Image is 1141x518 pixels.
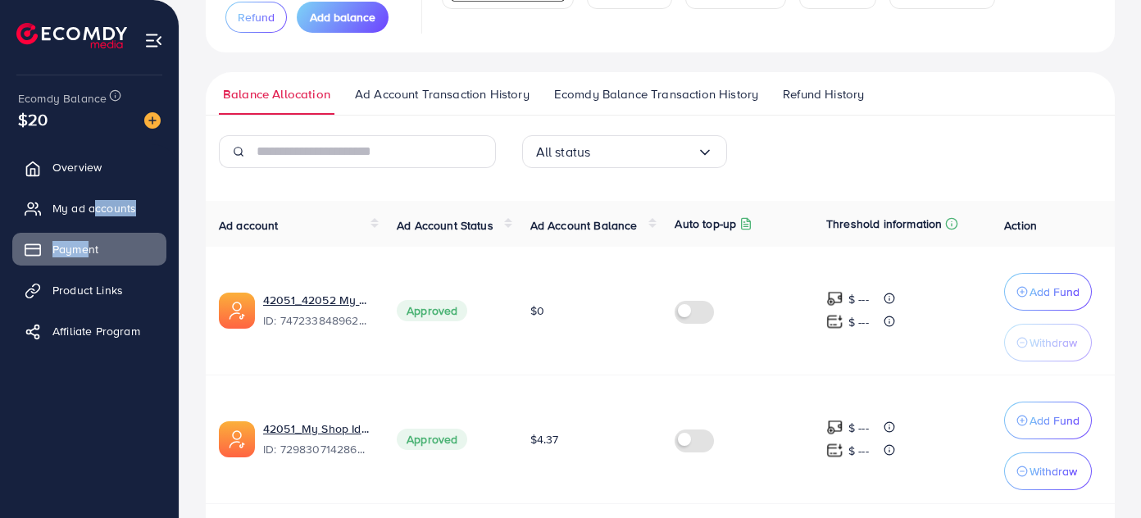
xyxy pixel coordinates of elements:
[826,313,843,330] img: top-up amount
[12,315,166,348] a: Affiliate Program
[18,107,48,131] span: $20
[263,441,370,457] span: ID: 7298307142862290946
[219,421,255,457] img: ic-ads-acc.e4c84228.svg
[18,90,107,107] span: Ecomdy Balance
[826,419,843,436] img: top-up amount
[530,302,544,319] span: $0
[1004,273,1092,311] button: Add Fund
[12,192,166,225] a: My ad accounts
[16,23,127,48] img: logo
[225,2,287,33] button: Refund
[52,241,98,257] span: Payment
[530,217,638,234] span: Ad Account Balance
[848,289,869,309] p: $ ---
[263,292,370,308] a: 42051_42052 My Shop Ideas_1739789387725
[675,214,736,234] p: Auto top-up
[297,2,389,33] button: Add balance
[310,9,375,25] span: Add balance
[848,312,869,332] p: $ ---
[144,112,161,129] img: image
[783,85,864,103] span: Refund History
[590,139,696,165] input: Search for option
[12,233,166,266] a: Payment
[848,418,869,438] p: $ ---
[826,214,942,234] p: Threshold information
[263,420,370,458] div: <span class='underline'>42051_My Shop Ideas_1699269558083</span></br>7298307142862290946
[1030,333,1077,352] p: Withdraw
[1004,402,1092,439] button: Add Fund
[144,31,163,50] img: menu
[263,312,370,329] span: ID: 7472338489627934736
[1004,217,1037,234] span: Action
[1004,324,1092,361] button: Withdraw
[223,85,330,103] span: Balance Allocation
[263,420,370,437] a: 42051_My Shop Ideas_1699269558083
[12,151,166,184] a: Overview
[554,85,758,103] span: Ecomdy Balance Transaction History
[12,274,166,307] a: Product Links
[219,217,279,234] span: Ad account
[355,85,530,103] span: Ad Account Transaction History
[52,159,102,175] span: Overview
[848,441,869,461] p: $ ---
[826,290,843,307] img: top-up amount
[522,135,727,168] div: Search for option
[219,293,255,329] img: ic-ads-acc.e4c84228.svg
[263,292,370,329] div: <span class='underline'>42051_42052 My Shop Ideas_1739789387725</span></br>7472338489627934736
[536,139,591,165] span: All status
[397,429,467,450] span: Approved
[52,323,140,339] span: Affiliate Program
[52,282,123,298] span: Product Links
[1004,452,1092,490] button: Withdraw
[397,300,467,321] span: Approved
[238,9,275,25] span: Refund
[530,431,559,448] span: $4.37
[397,217,493,234] span: Ad Account Status
[1030,411,1080,430] p: Add Fund
[1071,444,1129,506] iframe: Chat
[1030,282,1080,302] p: Add Fund
[1030,461,1077,481] p: Withdraw
[52,200,136,216] span: My ad accounts
[826,442,843,459] img: top-up amount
